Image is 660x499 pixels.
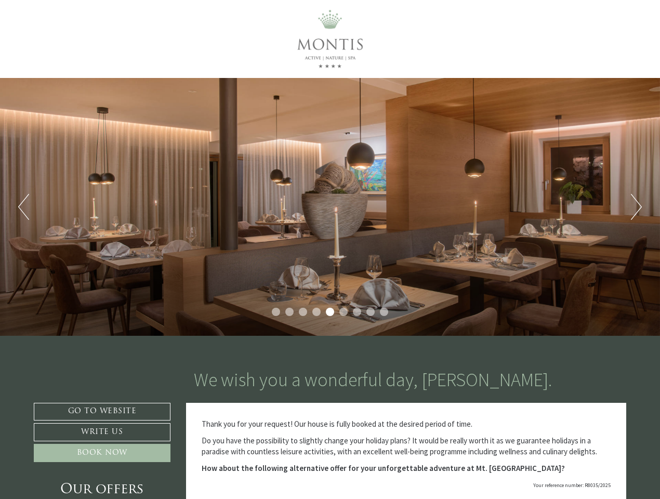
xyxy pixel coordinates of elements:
[34,423,170,441] a: Write us
[16,48,107,55] small: 10:48
[16,30,107,37] div: Montis – Active Nature Spa
[8,28,112,57] div: Hello, how can we help you?
[354,274,410,292] button: Send
[194,370,552,390] h1: We wish you a wonderful day, [PERSON_NAME].
[202,418,611,429] p: Thank you for your request! Our house is fully booked at the desired period of time.
[34,444,170,462] a: Book now
[188,8,222,24] div: [DATE]
[202,435,611,457] p: Do you have the possibility to slightly change your holiday plans? It would be really worth it as...
[202,463,565,473] strong: How about the following alternative offer for your unforgettable adventure at Mt. [GEOGRAPHIC_DATA]?
[34,403,170,421] a: Go to website
[631,194,642,220] button: Next
[533,482,611,489] span: Your reference number: R8035/2025
[18,194,29,220] button: Previous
